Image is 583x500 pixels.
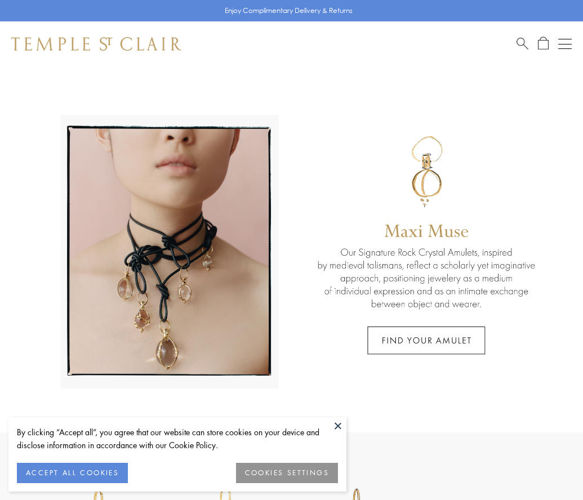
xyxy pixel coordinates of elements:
button: ACCEPT ALL COOKIES [17,463,128,483]
a: Open Shopping Bag [538,37,549,51]
p: Enjoy Complimentary Delivery & Returns [225,5,353,16]
a: Search [517,37,528,51]
button: COOKIES SETTINGS [236,463,338,483]
img: Temple St. Clair [11,37,181,51]
div: By clicking “Accept all”, you agree that our website can store cookies on your device and disclos... [17,426,338,452]
button: Open navigation [558,37,572,51]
